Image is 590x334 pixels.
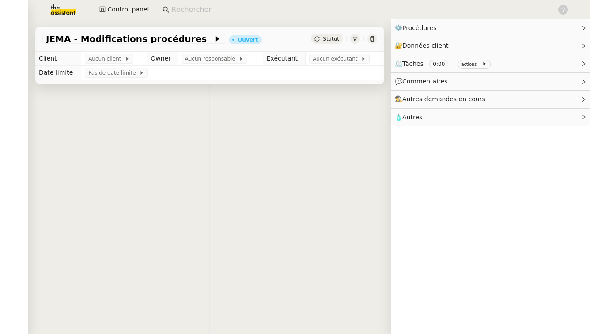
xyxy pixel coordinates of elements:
[323,36,339,42] span: Statut
[395,23,441,33] span: ⚙️
[147,52,178,66] td: Owner
[395,41,452,51] span: 🔐
[88,54,125,63] span: Aucun client
[391,109,590,126] div: 🧴Autres
[395,114,422,121] span: 🧴
[35,66,81,80] td: Date limite
[461,62,477,67] small: actions
[395,95,489,102] span: 🕵️
[313,54,361,63] span: Aucun exécutant
[391,19,590,37] div: ⚙️Procédures
[391,55,590,72] div: ⏲️Tâches 0:00 actions
[402,42,449,49] span: Données client
[185,54,239,63] span: Aucun responsable
[35,52,81,66] td: Client
[429,60,448,68] nz-tag: 0:00
[94,4,154,16] button: Control panel
[46,34,213,43] span: JEMA - Modifications procédures
[395,78,451,85] span: 💬
[391,73,590,90] div: 💬Commentaires
[395,60,494,67] span: ⏲️
[238,37,258,42] div: Ouvert
[391,37,590,54] div: 🔐Données client
[263,52,305,66] td: Exécutant
[402,114,422,121] span: Autres
[391,91,590,108] div: 🕵️Autres demandes en cours
[107,4,149,15] span: Control panel
[171,4,548,16] input: Rechercher
[402,78,447,85] span: Commentaires
[402,24,437,31] span: Procédures
[402,95,485,102] span: Autres demandes en cours
[402,60,424,67] span: Tâches
[88,68,139,77] span: Pas de date limite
